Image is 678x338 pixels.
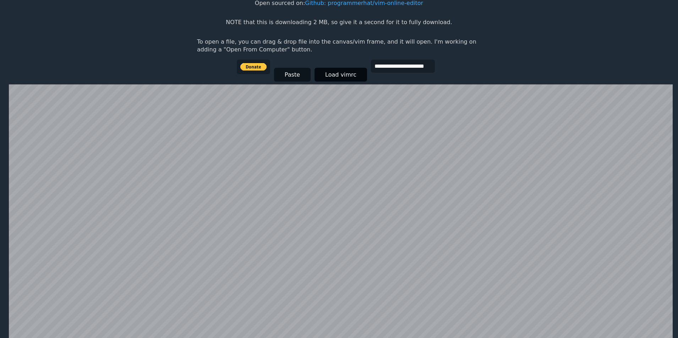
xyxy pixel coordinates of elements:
button: Load vimrc [315,68,367,82]
p: NOTE that this is downloading 2 MB, so give it a second for it to fully download. [226,18,452,26]
p: To open a file, you can drag & drop file into the canvas/vim frame, and it will open. I'm working... [197,38,481,54]
button: Paste [274,68,311,82]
